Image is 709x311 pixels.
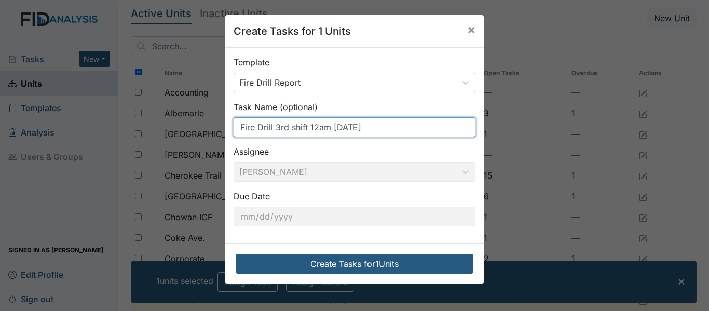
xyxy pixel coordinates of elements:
h5: Create Tasks for 1 Units [234,23,351,39]
label: Assignee [234,145,269,158]
div: Fire Drill Report [239,76,301,89]
button: Close [459,15,484,44]
label: Due Date [234,190,270,202]
label: Task Name (optional) [234,101,318,113]
button: Create Tasks for1Units [236,254,473,274]
span: × [467,22,475,37]
label: Template [234,56,269,69]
